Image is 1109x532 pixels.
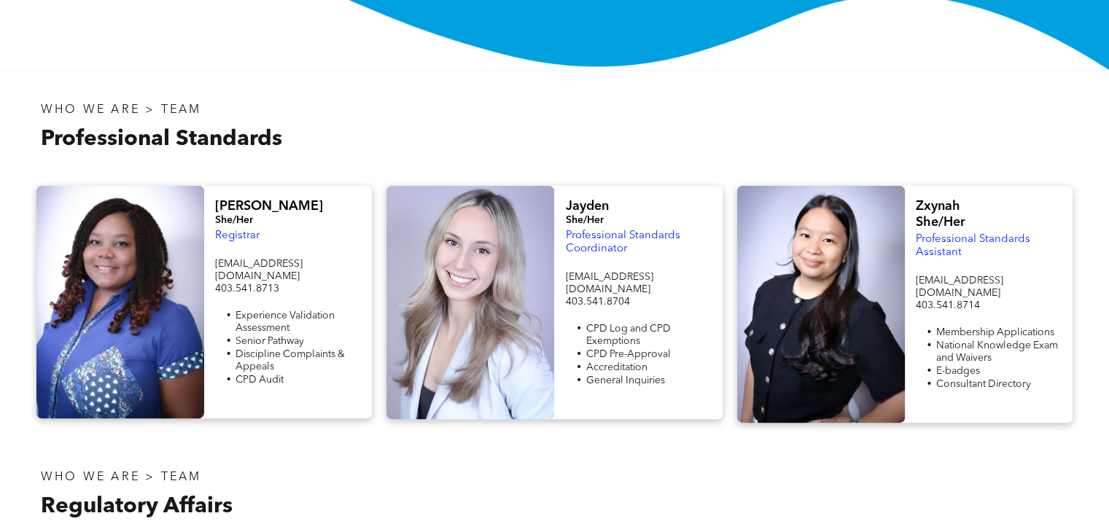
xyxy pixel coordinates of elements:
span: 403.541.8714 [916,300,980,310]
span: Professional Standards [41,128,282,150]
span: CPD Log and CPD Exemptions [585,324,670,346]
span: WHO WE ARE > TEAM [41,104,201,116]
span: CPD Audit [236,375,284,385]
span: [PERSON_NAME] [215,200,323,213]
span: She/Her [215,215,253,225]
span: Jayden [565,200,608,213]
span: [EMAIL_ADDRESS][DOMAIN_NAME] [565,272,653,294]
span: National Knowledge Exam and Waivers [936,340,1058,363]
span: WHO WE ARE > TEAM [41,472,201,483]
span: 403.541.8713 [215,283,279,294]
span: Registrar [215,230,260,241]
span: Professional Standards Coordinator [565,230,680,254]
span: CPD Pre-Approval [585,349,670,359]
span: Zxynah She/Her [916,200,965,229]
span: Accreditation [585,362,647,372]
span: Senior Pathway [236,336,304,346]
span: Discipline Complaints & Appeals [236,349,345,372]
span: [EMAIL_ADDRESS][DOMAIN_NAME] [916,275,1003,298]
span: Consultant Directory [936,379,1031,389]
span: [EMAIL_ADDRESS][DOMAIN_NAME] [215,259,303,281]
span: E-badges [936,366,980,376]
span: She/Her [565,215,603,225]
span: Professional Standards Assistant [916,234,1030,258]
span: General Inquiries [585,375,664,386]
span: Membership Applications [936,327,1054,337]
span: Experience Validation Assessment [236,310,335,333]
span: Regulatory Affairs [41,496,233,517]
span: 403.541.8704 [565,297,629,307]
